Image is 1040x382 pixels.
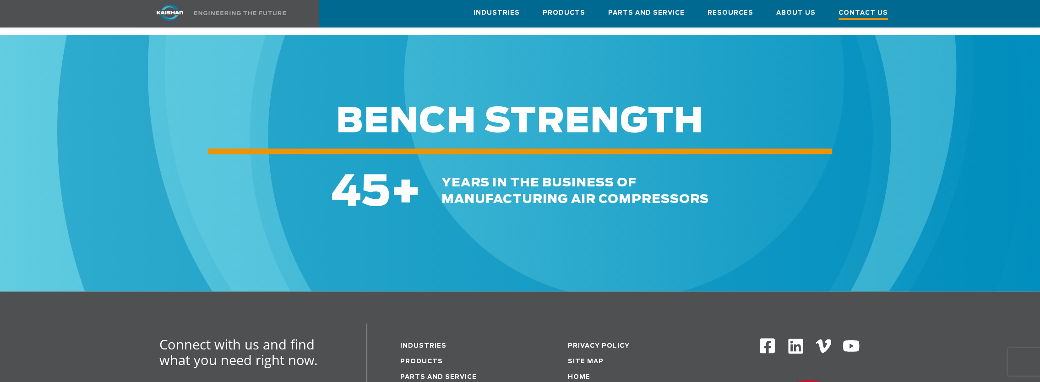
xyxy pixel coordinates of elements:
[400,358,443,364] a: Products
[816,339,831,352] img: Vimeo
[474,8,520,18] span: Industries
[568,374,590,380] a: Home
[708,0,753,25] a: Resources
[331,172,390,214] span: 45
[441,177,709,205] span: years in the business of manufacturing air compressors
[390,172,421,214] span: +
[194,11,286,15] img: Engineering the future
[568,358,604,364] a: Site Map
[400,343,446,349] a: Industries
[776,8,816,18] span: About Us
[839,8,888,20] span: Contact Us
[159,335,318,368] span: Connect with us and find what you need right now.
[759,337,776,354] img: Facebook
[543,8,585,18] span: Products
[787,337,805,355] img: Linkedin
[474,0,520,25] a: Industries
[839,0,888,27] a: Contact Us
[568,343,630,349] a: Privacy Policy
[776,0,816,25] a: About Us
[608,8,685,18] span: Parts and Service
[608,0,685,25] a: Parts and Service
[136,5,204,21] img: kaishan logo
[842,337,860,355] img: Youtube
[708,8,753,18] span: Resources
[543,0,585,25] a: Products
[400,374,477,380] a: Parts and service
